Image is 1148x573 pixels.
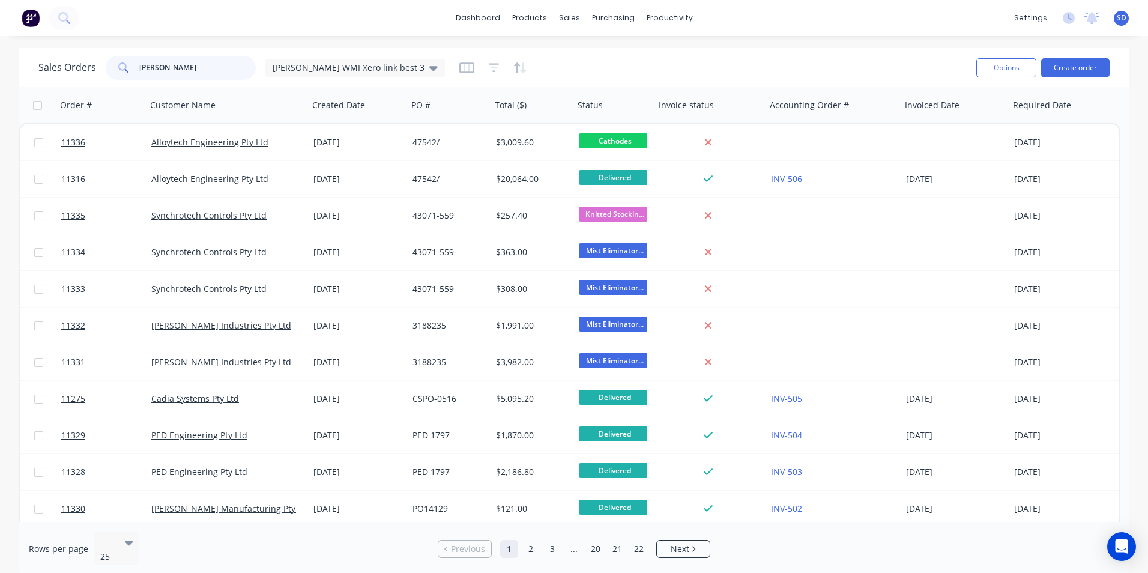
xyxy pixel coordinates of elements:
span: 11335 [61,210,85,222]
a: INV-502 [771,503,802,514]
div: PED 1797 [412,466,483,478]
a: Page 22 [630,540,648,558]
div: $20,064.00 [496,173,566,185]
span: Mist Eliminator... [579,317,651,332]
div: Total ($) [495,99,527,111]
a: INV-505 [771,393,802,404]
a: Page 3 [543,540,561,558]
span: Mist Eliminator... [579,353,651,368]
a: PED Engineering Pty Ltd [151,466,247,477]
div: [DATE] [1014,283,1110,295]
div: PED 1797 [412,429,483,441]
span: Delivered [579,426,651,441]
span: Previous [451,543,485,555]
div: $5,095.20 [496,393,566,405]
span: 11332 [61,320,85,332]
span: Mist Eliminator... [579,280,651,295]
span: Rows per page [29,543,88,555]
a: INV-506 [771,173,802,184]
a: 11329 [61,417,151,453]
div: [DATE] [1014,393,1110,405]
a: [PERSON_NAME] Manufacturing Pty Ltd [151,503,310,514]
div: $1,991.00 [496,320,566,332]
a: Next page [657,543,710,555]
a: 11336 [61,124,151,160]
a: 11335 [61,198,151,234]
div: [DATE] [1014,356,1110,368]
span: Cathodes [579,133,651,148]
a: 11330 [61,491,151,527]
div: [DATE] [906,173,1005,185]
a: 11331 [61,344,151,380]
div: [DATE] [313,393,403,405]
a: Previous page [438,543,491,555]
div: [DATE] [1014,503,1110,515]
a: Page 2 [522,540,540,558]
div: PO # [411,99,431,111]
a: 11316 [61,161,151,197]
span: 11330 [61,503,85,515]
div: [DATE] [1014,136,1110,148]
div: Required Date [1013,99,1071,111]
span: [PERSON_NAME] WMI Xero link best 3 [273,61,424,74]
div: [DATE] [1014,320,1110,332]
div: 43071-559 [412,283,483,295]
a: Alloytech Engineering Pty Ltd [151,136,268,148]
div: [DATE] [1014,429,1110,441]
div: Open Intercom Messenger [1107,532,1136,561]
span: 11336 [61,136,85,148]
div: [DATE] [313,466,403,478]
a: Page 1 is your current page [500,540,518,558]
a: 11333 [61,271,151,307]
div: [DATE] [313,283,403,295]
div: sales [553,9,586,27]
a: INV-504 [771,429,802,441]
div: [DATE] [906,429,1005,441]
div: 3188235 [412,320,483,332]
span: Next [671,543,689,555]
div: [DATE] [313,136,403,148]
div: Accounting Order # [770,99,849,111]
div: products [506,9,553,27]
a: 11328 [61,454,151,490]
div: [DATE] [1014,246,1110,258]
span: 11275 [61,393,85,405]
a: Synchrotech Controls Pty Ltd [151,283,267,294]
div: productivity [641,9,699,27]
h1: Sales Orders [38,62,96,73]
span: Delivered [579,463,651,478]
div: [DATE] [906,466,1005,478]
div: 25 [100,551,115,563]
div: 43071-559 [412,210,483,222]
a: [PERSON_NAME] Industries Pty Ltd [151,356,291,368]
div: PO14129 [412,503,483,515]
span: 11333 [61,283,85,295]
a: Cadia Systems Pty Ltd [151,393,239,404]
div: settings [1008,9,1053,27]
a: Page 20 [587,540,605,558]
div: [DATE] [313,320,403,332]
a: 11275 [61,381,151,417]
a: Jump forward [565,540,583,558]
div: 3188235 [412,356,483,368]
div: [DATE] [313,356,403,368]
div: [DATE] [313,210,403,222]
ul: Pagination [433,540,715,558]
a: Page 21 [608,540,626,558]
span: Delivered [579,500,651,515]
span: SD [1117,13,1126,23]
div: $121.00 [496,503,566,515]
div: purchasing [586,9,641,27]
a: PED Engineering Pty Ltd [151,429,247,441]
div: [DATE] [1014,173,1110,185]
div: [DATE] [1014,210,1110,222]
div: 47542/ [412,136,483,148]
div: [DATE] [906,393,1005,405]
a: dashboard [450,9,506,27]
span: 11328 [61,466,85,478]
button: Create order [1041,58,1110,77]
span: 11329 [61,429,85,441]
div: Order # [60,99,92,111]
span: Delivered [579,390,651,405]
div: [DATE] [1014,466,1110,478]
